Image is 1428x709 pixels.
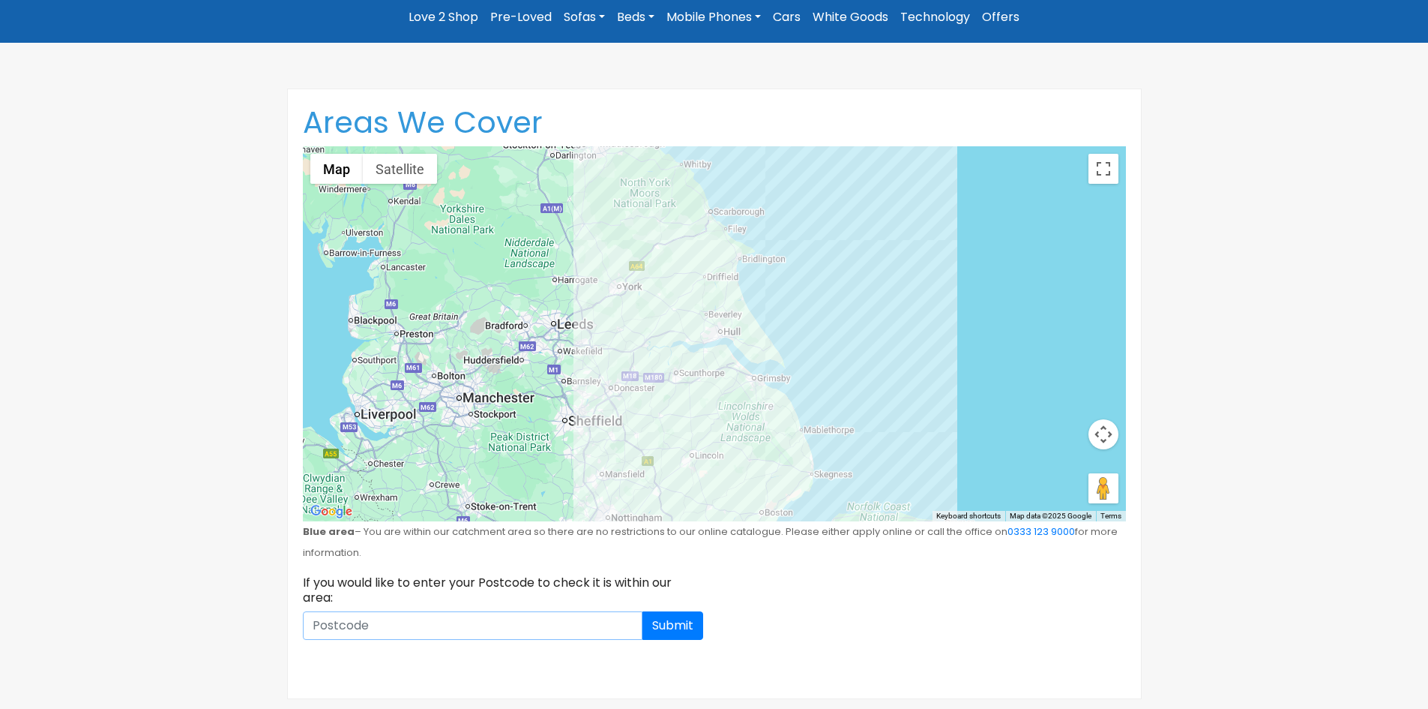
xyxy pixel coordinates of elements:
[303,575,703,605] label: If you would like to enter your Postcode to check it is within our area:
[1007,524,1075,539] a: 0333 123 9000
[1010,512,1091,520] span: Map data ©2025 Google
[611,4,660,31] a: Beds
[303,104,1126,140] h1: Areas We Cover
[807,4,894,31] a: White Goods
[303,524,355,539] b: Blue area
[976,4,1025,31] a: Offers
[1088,154,1118,184] button: Toggle fullscreen view
[303,521,1126,563] p: – You are within our catchment area so there are no restrictions to our online catalogue. Please ...
[363,154,437,184] button: Show satellite imagery
[307,502,356,521] img: Google
[642,611,703,640] button: Submit
[403,4,484,31] a: Love 2 Shop
[558,4,611,31] a: Sofas
[936,511,1001,521] button: Keyboard shortcuts
[303,611,642,640] input: Postcode
[1088,419,1118,449] button: Map camera controls
[1100,512,1121,520] a: Terms (opens in new tab)
[894,4,976,31] a: Technology
[660,4,767,31] a: Mobile Phones
[310,154,363,184] button: Show street map
[767,4,807,31] a: Cars
[307,502,356,521] a: Open this area in Google Maps (opens a new window)
[484,4,558,31] a: Pre-Loved
[1088,473,1118,503] button: Drag Pegman onto the map to open Street View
